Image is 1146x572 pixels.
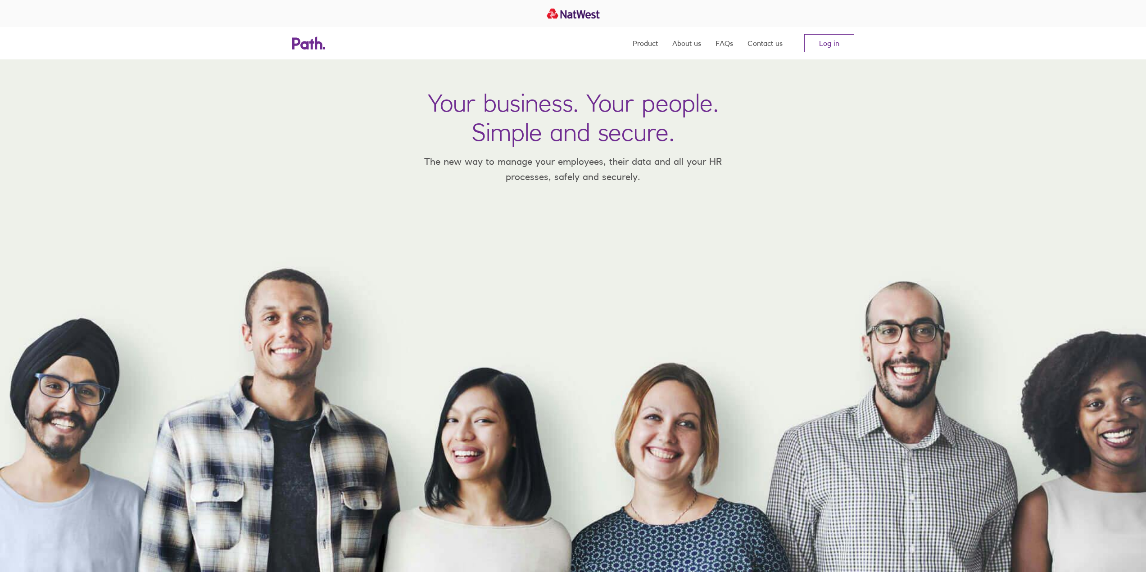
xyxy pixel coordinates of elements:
a: Product [633,27,658,59]
a: Log in [804,34,854,52]
a: Contact us [747,27,783,59]
a: About us [672,27,701,59]
p: The new way to manage your employees, their data and all your HR processes, safely and securely. [411,154,735,184]
h1: Your business. Your people. Simple and secure. [428,88,719,147]
a: FAQs [716,27,733,59]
